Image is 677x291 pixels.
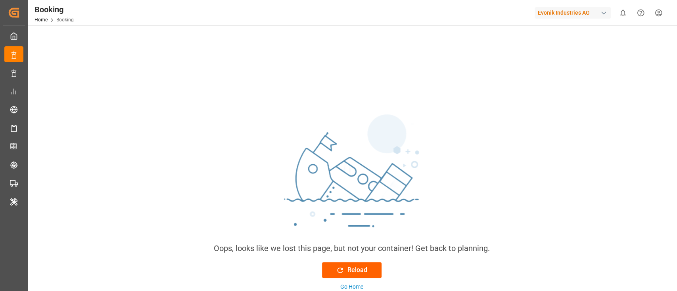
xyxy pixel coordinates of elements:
button: Go Home [322,283,382,291]
div: Reload [336,265,367,275]
div: Go Home [340,283,363,291]
img: sinking_ship.png [233,111,471,242]
button: Reload [322,262,382,278]
div: Booking [35,4,74,15]
div: Oops, looks like we lost this page, but not your container! Get back to planning. [214,242,490,254]
a: Home [35,17,48,23]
